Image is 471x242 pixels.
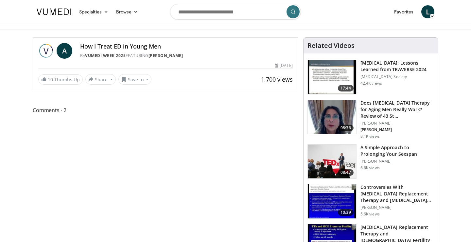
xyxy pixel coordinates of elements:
[85,53,126,58] a: Vumedi Week 2025
[38,74,83,85] a: 10 Thumbs Up
[307,100,434,139] a: 08:36 Does [MEDICAL_DATA] Therapy for Aging Men Really Work? Review of 43 St… [PERSON_NAME] [PERS...
[360,60,434,73] h3: [MEDICAL_DATA]: Lessons Learned from TRAVERSE 2024
[308,100,356,134] img: 4d4bce34-7cbb-4531-8d0c-5308a71d9d6c.150x105_q85_crop-smart_upscale.jpg
[360,121,434,126] p: [PERSON_NAME]
[308,184,356,218] img: 418933e4-fe1c-4c2e-be56-3ce3ec8efa3b.150x105_q85_crop-smart_upscale.jpg
[80,43,293,50] h4: How I Treat ED in Young Men
[307,42,355,50] h4: Related Videos
[360,159,434,164] p: [PERSON_NAME]
[33,106,298,114] span: Comments 2
[80,53,293,59] div: By FEATURING
[118,74,152,85] button: Save to
[390,5,417,18] a: Favorites
[360,134,380,139] p: 8.1K views
[360,165,380,171] p: 6.6K views
[307,144,434,179] a: 08:47 A Simple Approach to Prolonging Your Sexspan [PERSON_NAME] 6.6K views
[360,127,434,132] p: [PERSON_NAME]
[360,184,434,204] h3: Controversies With [MEDICAL_DATA] Replacement Therapy and [MEDICAL_DATA] Can…
[170,4,301,20] input: Search topics, interventions
[48,76,53,83] span: 10
[57,43,72,59] a: A
[37,9,71,15] img: VuMedi Logo
[308,145,356,179] img: c4bd4661-e278-4c34-863c-57c104f39734.150x105_q85_crop-smart_upscale.jpg
[338,169,354,176] span: 08:47
[338,209,354,216] span: 10:39
[275,63,292,69] div: [DATE]
[360,74,434,79] p: [MEDICAL_DATA] Society
[360,205,434,210] p: [PERSON_NAME]
[338,85,354,91] span: 17:44
[148,53,183,58] a: [PERSON_NAME]
[261,75,293,83] span: 1,700 views
[75,5,112,18] a: Specialties
[360,81,382,86] p: 42.4K views
[360,212,380,217] p: 5.6K views
[112,5,142,18] a: Browse
[360,144,434,157] h3: A Simple Approach to Prolonging Your Sexspan
[421,5,434,18] a: L
[38,43,54,59] img: Vumedi Week 2025
[308,60,356,94] img: 1317c62a-2f0d-4360-bee0-b1bff80fed3c.150x105_q85_crop-smart_upscale.jpg
[85,74,116,85] button: Share
[307,184,434,219] a: 10:39 Controversies With [MEDICAL_DATA] Replacement Therapy and [MEDICAL_DATA] Can… [PERSON_NAME]...
[338,125,354,131] span: 08:36
[360,100,434,119] h3: Does [MEDICAL_DATA] Therapy for Aging Men Really Work? Review of 43 St…
[307,60,434,94] a: 17:44 [MEDICAL_DATA]: Lessons Learned from TRAVERSE 2024 [MEDICAL_DATA] Society 42.4K views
